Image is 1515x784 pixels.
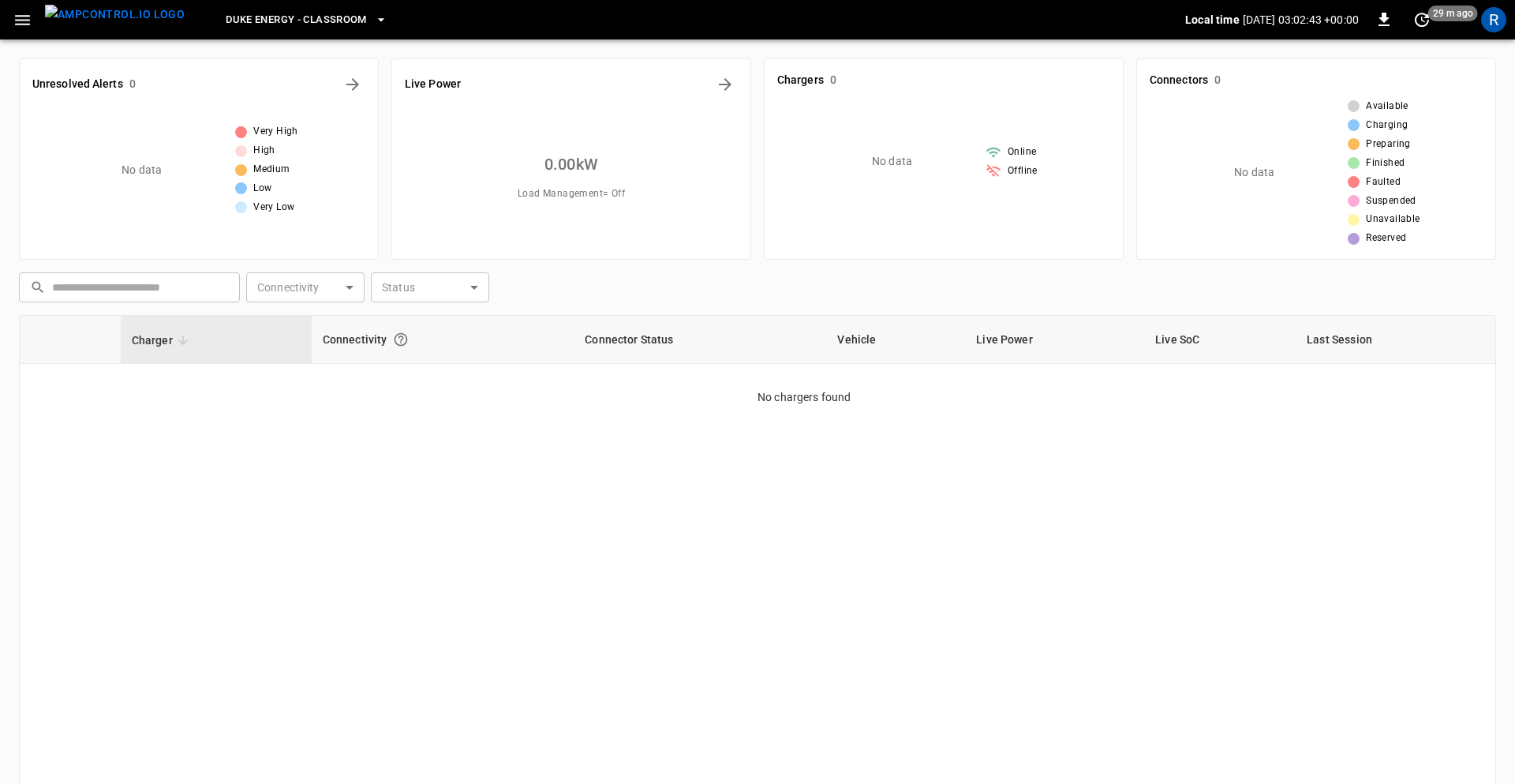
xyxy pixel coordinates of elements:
span: Very High [253,124,298,140]
p: No data [122,162,162,178]
th: Last Session [1296,316,1495,364]
span: Charging [1366,118,1408,133]
p: [DATE] 03:02:43 +00:00 [1243,12,1359,28]
span: Finished [1366,156,1405,171]
h6: Connectors [1150,72,1208,89]
p: No data [872,153,912,170]
h6: 0 [830,72,836,89]
div: Connectivity [323,325,563,354]
span: High [253,143,275,159]
span: Offline [1008,163,1038,179]
h6: Chargers [777,72,824,89]
button: All Alerts [340,72,365,97]
span: 29 m ago [1428,6,1478,21]
h6: Live Power [405,76,461,93]
button: Connection between the charger and our software. [387,325,415,354]
div: profile-icon [1481,7,1506,32]
span: Reserved [1366,231,1406,246]
p: Local time [1185,12,1240,28]
span: Duke Energy - Classroom [226,11,367,29]
span: Preparing [1366,137,1411,152]
h6: 0 [1214,72,1221,89]
span: Faulted [1366,174,1401,190]
button: Duke Energy - Classroom [219,5,394,36]
p: No chargers found [757,364,1495,406]
span: Charger [132,331,193,350]
img: ampcontrol.io logo [45,5,185,24]
th: Live SoC [1144,316,1296,364]
p: No data [1234,164,1274,181]
h6: 0 [129,76,136,93]
span: Available [1366,99,1408,114]
span: Load Management = Off [518,186,625,202]
th: Vehicle [826,316,965,364]
span: Medium [253,162,290,178]
button: Energy Overview [713,72,738,97]
h6: Unresolved Alerts [32,76,123,93]
h6: 0.00 kW [544,152,598,177]
span: Online [1008,144,1036,160]
span: Very Low [253,200,294,216]
span: Unavailable [1366,212,1420,227]
span: Suspended [1366,193,1416,209]
span: Low [253,181,271,197]
th: Connector Status [574,316,826,364]
button: set refresh interval [1409,7,1435,32]
th: Live Power [965,316,1144,364]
